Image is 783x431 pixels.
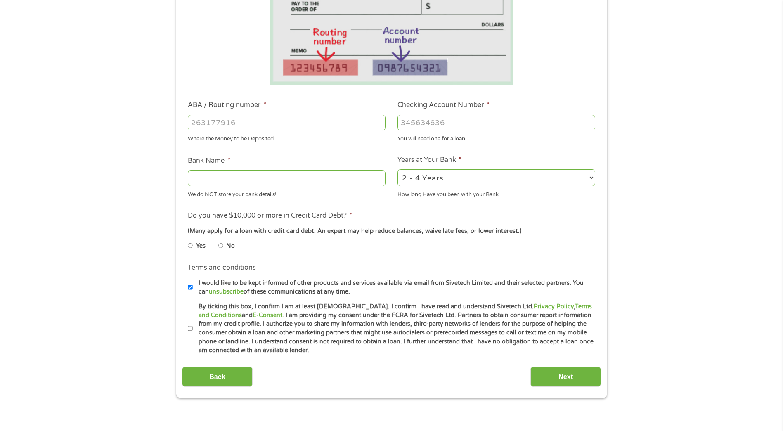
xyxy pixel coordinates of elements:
input: 345634636 [397,115,595,130]
a: Privacy Policy [534,303,574,310]
a: E-Consent [253,312,282,319]
a: Terms and Conditions [199,303,592,319]
div: Where the Money to be Deposited [188,132,386,143]
label: ABA / Routing number [188,101,266,109]
input: Back [182,367,253,387]
label: Years at Your Bank [397,156,462,164]
div: (Many apply for a loan with credit card debt. An expert may help reduce balances, waive late fees... [188,227,595,236]
label: Checking Account Number [397,101,490,109]
label: Bank Name [188,156,230,165]
input: Next [530,367,601,387]
label: Yes [196,242,206,251]
a: unsubscribe [209,288,244,295]
label: Terms and conditions [188,263,256,272]
div: We do NOT store your bank details! [188,187,386,199]
label: By ticking this box, I confirm I am at least [DEMOGRAPHIC_DATA]. I confirm I have read and unders... [193,302,598,355]
div: You will need one for a loan. [397,132,595,143]
div: How long Have you been with your Bank [397,187,595,199]
label: No [226,242,235,251]
input: 263177916 [188,115,386,130]
label: I would like to be kept informed of other products and services available via email from Sivetech... [193,279,598,296]
label: Do you have $10,000 or more in Credit Card Debt? [188,211,352,220]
